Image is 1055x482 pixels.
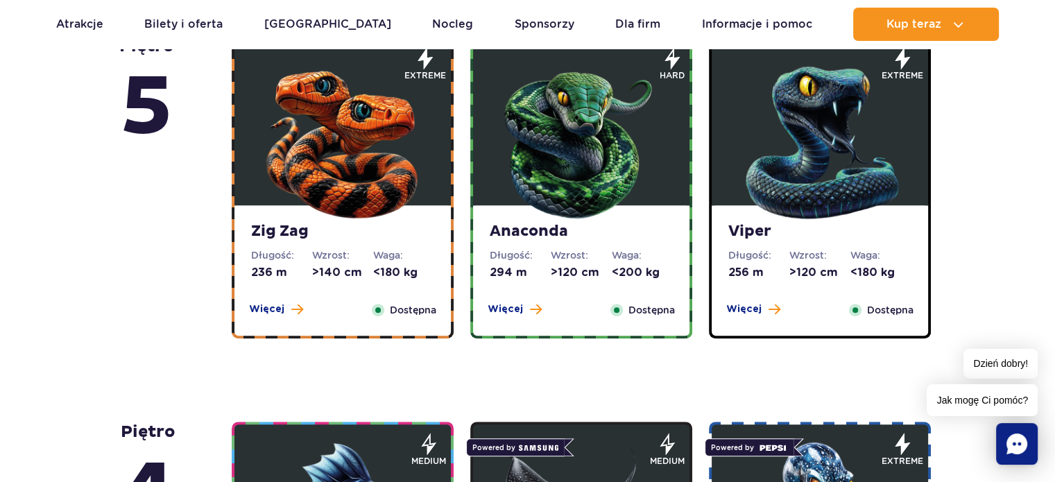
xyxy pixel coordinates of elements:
span: Powered by [466,438,565,456]
button: Więcej [488,302,542,316]
dt: Waga: [612,248,673,262]
span: hard [660,69,685,82]
button: Kup teraz [853,8,999,41]
dt: Wzrost: [312,248,373,262]
button: Więcej [726,302,780,316]
a: Sponsorzy [515,8,574,41]
a: Dla firm [615,8,660,41]
a: Bilety i oferta [144,8,223,41]
a: Nocleg [432,8,473,41]
button: Więcej [249,302,303,316]
span: medium [411,455,446,467]
strong: Zig Zag [251,222,434,241]
dt: Długość: [251,248,312,262]
span: medium [650,455,685,467]
span: extreme [882,69,923,82]
strong: Viper [728,222,911,241]
a: [GEOGRAPHIC_DATA] [264,8,391,41]
span: Więcej [726,302,762,316]
dd: 294 m [490,265,551,280]
dt: Wzrost: [551,248,612,262]
img: 683e9d7f6dccb324111516.png [498,56,664,223]
dt: Długość: [490,248,551,262]
span: Dostępna [390,302,436,318]
span: Więcej [488,302,523,316]
dd: <200 kg [612,265,673,280]
span: Więcej [249,302,284,316]
span: Dostępna [628,302,675,318]
dt: Wzrost: [789,248,850,262]
span: Kup teraz [886,18,941,31]
dd: 256 m [728,265,789,280]
div: Chat [996,423,1038,465]
span: extreme [404,69,446,82]
span: 5 [119,57,174,160]
strong: piętro [119,36,174,160]
a: Atrakcje [56,8,103,41]
dt: Waga: [373,248,434,262]
span: Dostępna [867,302,914,318]
span: Powered by [705,438,794,456]
strong: Anaconda [490,222,673,241]
dt: Długość: [728,248,789,262]
span: Jak mogę Ci pomóc? [927,384,1038,416]
dd: >140 cm [312,265,373,280]
dt: Waga: [850,248,911,262]
dd: >120 cm [789,265,850,280]
dd: <180 kg [850,265,911,280]
dd: >120 cm [551,265,612,280]
span: extreme [882,455,923,467]
dd: 236 m [251,265,312,280]
img: 683e9d18e24cb188547945.png [259,56,426,223]
dd: <180 kg [373,265,434,280]
span: Dzień dobry! [963,349,1038,379]
img: 683e9da1f380d703171350.png [737,56,903,223]
a: Informacje i pomoc [702,8,812,41]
